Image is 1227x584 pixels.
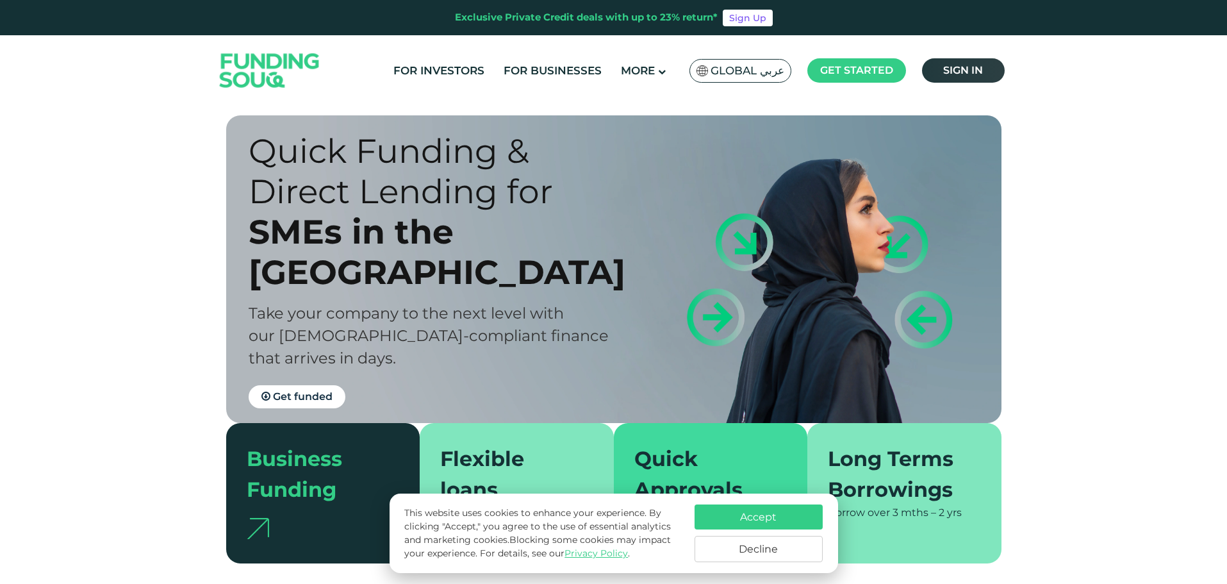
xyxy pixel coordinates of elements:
a: Privacy Policy [564,547,628,559]
span: For details, see our . [480,547,630,559]
div: SMEs in the [GEOGRAPHIC_DATA] [249,212,636,292]
span: Take your company to the next level with our [DEMOGRAPHIC_DATA]-compliant finance that arrives in... [249,304,609,367]
span: Get funded [273,390,333,403]
div: Exclusive Private Credit deals with up to 23% return* [455,10,718,25]
img: Logo [207,38,333,103]
div: Business Funding [247,444,384,505]
span: Get started [820,64,893,76]
a: For Investors [390,60,488,81]
span: Global عربي [711,63,784,78]
a: Get funded [249,385,345,408]
img: arrow [247,518,269,539]
div: Quick Approvals [634,444,772,505]
span: Blocking some cookies may impact your experience. [404,534,671,559]
p: This website uses cookies to enhance your experience. By clicking "Accept," you agree to the use ... [404,506,681,560]
button: Decline [695,536,823,562]
span: More [621,64,655,77]
span: Sign in [943,64,983,76]
span: 3 mths – 2 yrs [893,506,962,519]
div: Long Terms Borrowings [828,444,966,505]
div: Quick Funding & Direct Lending for [249,131,636,212]
img: SA Flag [696,65,708,76]
div: Flexible loans [440,444,578,505]
button: Accept [695,505,823,530]
span: Borrow over [828,506,890,519]
a: For Businesses [500,60,605,81]
a: Sign Up [723,10,773,26]
a: Sign in [922,58,1005,83]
